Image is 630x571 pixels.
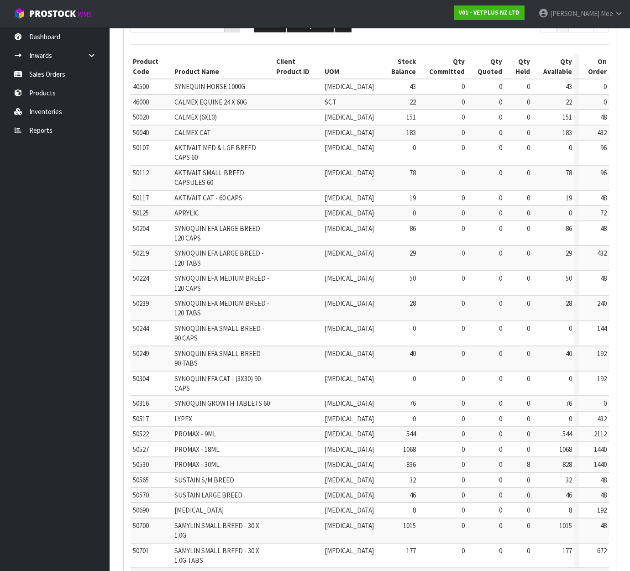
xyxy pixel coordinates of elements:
[325,194,374,202] span: [MEDICAL_DATA]
[467,54,505,79] th: Qty Quoted
[559,445,572,454] span: 1068
[527,249,530,257] span: 0
[409,299,416,308] span: 28
[597,374,607,383] span: 192
[413,143,416,152] span: 0
[133,168,149,177] span: 50112
[325,506,374,514] span: [MEDICAL_DATA]
[174,521,259,540] span: SAMYLIN SMALL BREED - 30 X 1.0G
[600,491,607,499] span: 48
[409,168,416,177] span: 78
[409,194,416,202] span: 19
[499,476,502,484] span: 0
[133,546,149,555] span: 50701
[499,414,502,423] span: 0
[274,54,322,79] th: Client Product ID
[604,399,607,408] span: 0
[462,168,465,177] span: 0
[527,274,530,283] span: 0
[133,224,149,233] span: 50204
[133,374,149,383] span: 50304
[566,249,572,257] span: 29
[562,546,572,555] span: 177
[325,299,374,308] span: [MEDICAL_DATA]
[174,476,234,484] span: SUSTAIN S/M BREED
[413,209,416,217] span: 0
[409,274,416,283] span: 50
[499,82,502,91] span: 0
[459,9,520,16] strong: V01 - VETPLUS NZ LTD
[325,460,374,469] span: [MEDICAL_DATA]
[133,491,149,499] span: 50570
[462,399,465,408] span: 0
[499,209,502,217] span: 0
[499,506,502,514] span: 0
[462,128,465,137] span: 0
[462,98,465,106] span: 0
[174,445,220,454] span: PROMAX - 18ML
[325,521,374,530] span: [MEDICAL_DATA]
[462,430,465,438] span: 0
[174,299,269,317] span: SYNOQUIN EFA MEDIUM BREED - 120 TABS
[527,224,530,233] span: 0
[174,128,211,137] span: CALMEX CAT
[499,113,502,121] span: 0
[600,168,607,177] span: 96
[527,546,530,555] span: 0
[499,491,502,499] span: 0
[413,374,416,383] span: 0
[174,249,264,267] span: SYNOQUIN EFA LARGE BREED - 120 TABS
[133,349,149,358] span: 50249
[325,128,374,137] span: [MEDICAL_DATA]
[406,113,416,121] span: 151
[562,430,572,438] span: 544
[569,324,572,333] span: 0
[527,491,530,499] span: 0
[527,194,530,202] span: 0
[174,546,259,565] span: SAMYLIN SMALL BREED - 30 X 1.0G TABS
[499,521,502,530] span: 0
[499,349,502,358] span: 0
[562,128,572,137] span: 183
[462,274,465,283] span: 0
[594,445,607,454] span: 1440
[601,9,613,18] span: Mee
[78,10,92,19] small: WMS
[527,128,530,137] span: 0
[418,54,467,79] th: Qty Committed
[559,521,572,530] span: 1015
[133,506,149,514] span: 50690
[569,506,572,514] span: 8
[413,324,416,333] span: 0
[600,194,607,202] span: 48
[499,324,502,333] span: 0
[409,399,416,408] span: 76
[406,430,416,438] span: 544
[462,491,465,499] span: 0
[174,324,264,342] span: SYNOQUIN EFA SMALL BREED - 90 CAPS
[406,460,416,469] span: 836
[174,274,269,292] span: SYNOQUIN EFA MEDIUM BREED - 120 CAPS
[462,249,465,257] span: 0
[594,460,607,469] span: 1440
[527,521,530,530] span: 0
[566,349,572,358] span: 40
[597,128,607,137] span: 432
[597,506,607,514] span: 192
[566,299,572,308] span: 28
[499,299,502,308] span: 0
[597,546,607,555] span: 672
[133,143,149,152] span: 50107
[133,430,149,438] span: 50522
[409,82,416,91] span: 43
[499,546,502,555] span: 0
[527,374,530,383] span: 0
[569,209,572,217] span: 0
[406,546,416,555] span: 177
[499,374,502,383] span: 0
[594,430,607,438] span: 2112
[562,113,572,121] span: 151
[174,506,224,514] span: [MEDICAL_DATA]
[174,209,199,217] span: APRYLIC
[600,476,607,484] span: 48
